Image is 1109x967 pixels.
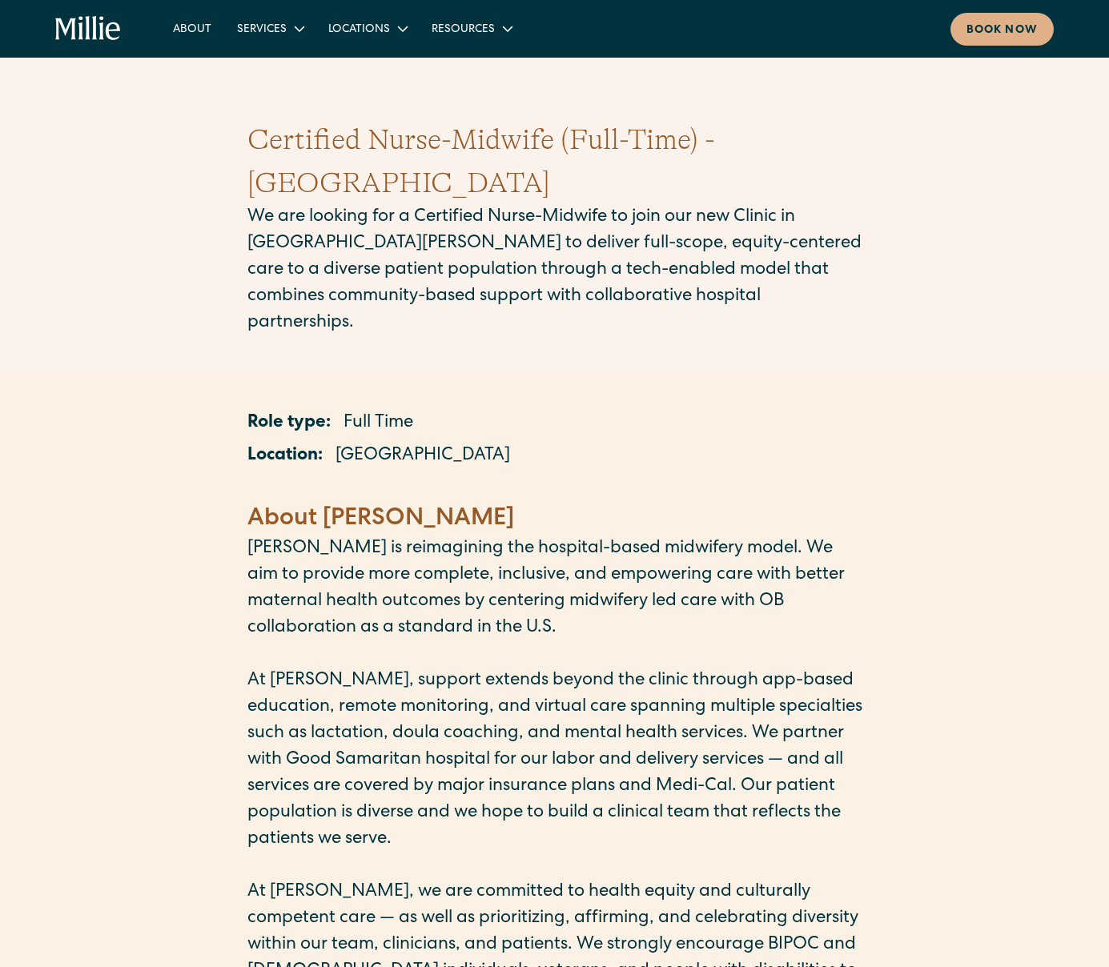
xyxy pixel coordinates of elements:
p: ‍ [247,853,862,880]
p: ‍ [247,642,862,668]
p: [GEOGRAPHIC_DATA] [336,443,510,470]
p: [PERSON_NAME] is reimagining the hospital-based midwifery model. We aim to provide more complete,... [247,536,862,642]
p: We are looking for a Certified Nurse-Midwife to join our new Clinic in [GEOGRAPHIC_DATA][PERSON_N... [247,205,862,337]
p: At [PERSON_NAME], support extends beyond the clinic through app-based education, remote monitorin... [247,668,862,853]
a: home [55,16,121,42]
p: ‍ [247,476,862,503]
p: Role type: [247,411,331,437]
div: Resources [419,15,524,42]
a: Book now [950,13,1054,46]
div: Services [237,22,287,38]
div: Resources [432,22,495,38]
a: About [160,15,224,42]
div: Locations [328,22,390,38]
div: Book now [966,22,1038,39]
div: Services [224,15,315,42]
p: Location: [247,443,323,470]
div: Locations [315,15,419,42]
strong: About [PERSON_NAME] [247,508,514,532]
h1: Certified Nurse-Midwife (Full-Time) - [GEOGRAPHIC_DATA] [247,118,862,205]
p: Full Time [344,411,413,437]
